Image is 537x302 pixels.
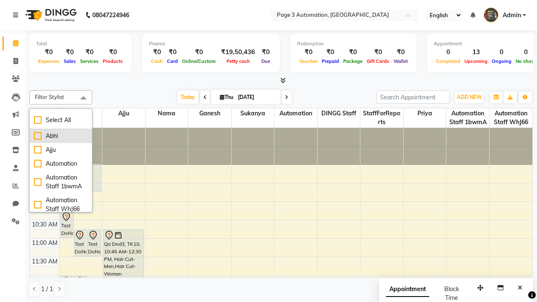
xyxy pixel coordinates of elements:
div: Qa Dnd3, TK10, 10:45 AM-12:30 PM, Hair Cut-Men,Hair Cut-Women [104,230,143,293]
span: Card [165,58,180,64]
div: ₹0 [341,47,365,57]
div: Test DoNotDelete, TK16, 10:45 AM-11:30 AM, Hair Cut-Men [88,230,100,256]
div: Select All [34,116,88,125]
span: Wallet [391,58,410,64]
span: Ongoing [490,58,514,64]
div: Stylist [30,108,59,117]
div: ₹0 [62,47,78,57]
span: Ajju [102,108,145,119]
div: Redemption [297,40,410,47]
span: Completed [434,58,462,64]
div: 0 [490,47,514,57]
div: Test DoNotDelete, TK11, 10:15 AM-11:00 AM, Hair Cut-Men [61,211,73,238]
span: Products [101,58,125,64]
span: Sales [62,58,78,64]
div: Automation Staff WhJ66 [34,196,88,213]
div: ₹0 [297,47,320,57]
div: ₹0 [258,47,273,57]
div: ₹0 [165,47,180,57]
div: Total [36,40,125,47]
span: Admin [503,11,521,20]
span: Package [341,58,365,64]
img: logo [21,3,79,27]
div: ₹0 [320,47,341,57]
div: 0 [434,47,462,57]
div: ₹0 [78,47,101,57]
span: ADD NEW [457,94,482,100]
div: ₹0 [391,47,410,57]
div: 13 [462,47,490,57]
div: ₹0 [180,47,218,57]
div: 11:30 AM [30,257,59,266]
span: Today [177,91,198,104]
span: Services [78,58,101,64]
div: 11:00 AM [30,239,59,247]
b: 08047224946 [92,3,129,27]
span: Automation Staff WhJ66 [490,108,532,128]
span: Cash [149,58,165,64]
span: DINGG Staff [318,108,360,119]
button: Close [514,281,526,294]
button: ADD NEW [455,91,484,103]
span: Prepaid [320,58,341,64]
span: Expenses [36,58,62,64]
span: StaffForReports [360,108,403,128]
span: Gift Cards [365,58,391,64]
div: ₹0 [149,47,165,57]
input: 2025-10-02 [235,91,277,104]
input: Search Appointment [376,91,450,104]
div: ₹0 [36,47,62,57]
div: Automation [34,159,88,168]
div: ₹0 [101,47,125,57]
div: ₹0 [365,47,391,57]
div: ₹19,50,436 [218,47,258,57]
span: Automation [274,108,317,119]
span: Ganesh [188,108,231,119]
div: Automation Staff 1bwmA [34,173,88,191]
span: Priya [404,108,446,119]
span: Nama [146,108,188,119]
span: Thu [218,94,235,100]
img: Admin [484,8,498,22]
span: Sukanya [232,108,274,119]
div: Ajju [34,146,88,154]
span: 1 / 1 [41,285,53,294]
span: Due [259,58,272,64]
div: 12:00 PM [31,276,59,284]
span: Appointment [386,282,429,297]
div: Abhi [34,132,88,141]
span: Automation Staff 1bwmA [446,108,489,128]
span: Filter Stylist [35,94,64,100]
span: Block Time [444,285,459,302]
div: Test DoNotDelete, TK04, 10:45 AM-11:30 AM, Hair Cut-Men [74,230,87,256]
span: Upcoming [462,58,490,64]
span: Online/Custom [180,58,218,64]
span: Petty cash [224,58,252,64]
div: 10:30 AM [30,220,59,229]
span: Voucher [297,58,320,64]
div: Finance [149,40,273,47]
span: Abhi [60,108,102,119]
